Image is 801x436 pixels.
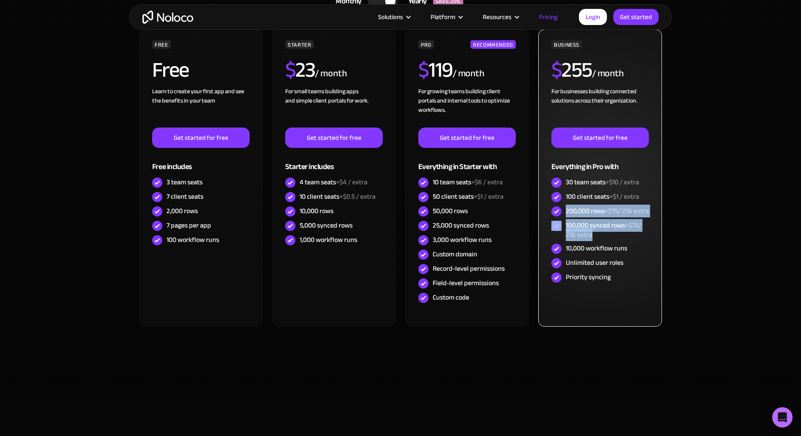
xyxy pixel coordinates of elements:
[167,178,203,187] div: 3 team seats
[566,206,649,216] div: 200,000 rows
[470,40,516,49] div: RECOMMENDED
[433,278,499,288] div: Field-level permissions
[285,87,383,128] div: For small teams building apps and simple client portals for work. ‍
[433,206,468,216] div: 50,000 rows
[152,148,250,175] div: Free includes
[431,11,455,22] div: Platform
[285,128,383,148] a: Get started for free
[418,40,434,49] div: PRO
[152,87,250,128] div: Learn to create your first app and see the benefits in your team ‍
[566,272,611,282] div: Priority syncing
[152,128,250,148] a: Get started for free
[378,11,403,22] div: Solutions
[613,9,659,25] a: Get started
[483,11,512,22] div: Resources
[420,11,472,22] div: Platform
[528,11,568,22] a: Pricing
[579,9,607,25] a: Login
[606,176,639,189] span: +$10 / extra
[285,148,383,175] div: Starter includes
[339,190,375,203] span: +$0.5 / extra
[566,244,627,253] div: 10,000 workflow runs
[566,219,641,241] span: +$75/ 25k extra
[167,221,211,230] div: 7 pages per app
[285,40,314,49] div: STARTER
[418,87,516,128] div: For growing teams building client portals and internal tools to optimize workflows.
[418,50,429,90] span: $
[551,128,649,148] a: Get started for free
[433,221,489,230] div: 25,000 synced rows
[592,67,624,81] div: / month
[315,67,347,81] div: / month
[433,235,492,244] div: 3,000 workflow runs
[471,176,503,189] span: +$6 / extra
[418,148,516,175] div: Everything in Starter with
[453,67,484,81] div: / month
[433,264,505,273] div: Record-level permissions
[566,221,649,239] div: 100,000 synced rows
[336,176,367,189] span: +$4 / extra
[433,293,469,302] div: Custom code
[418,128,516,148] a: Get started for free
[551,87,649,128] div: For businesses building connected solutions across their organization. ‍
[152,59,189,81] h2: Free
[167,235,219,244] div: 100 workflow runs
[566,192,639,201] div: 100 client seats
[300,178,367,187] div: 4 team seats
[285,50,296,90] span: $
[167,206,198,216] div: 2,000 rows
[285,59,315,81] h2: 23
[605,205,649,217] span: +$75/ 25k extra
[300,235,357,244] div: 1,000 workflow runs
[566,258,623,267] div: Unlimited user roles
[418,59,453,81] h2: 119
[609,190,639,203] span: +$1 / extra
[551,40,582,49] div: BUSINESS
[474,190,503,203] span: +$1 / extra
[300,206,334,216] div: 10,000 rows
[551,59,592,81] h2: 255
[472,11,528,22] div: Resources
[300,192,375,201] div: 10 client seats
[152,40,171,49] div: FREE
[433,178,503,187] div: 10 team seats
[300,221,353,230] div: 5,000 synced rows
[551,148,649,175] div: Everything in Pro with
[367,11,420,22] div: Solutions
[167,192,203,201] div: 7 client seats
[551,50,562,90] span: $
[772,407,793,428] div: Open Intercom Messenger
[142,11,193,24] a: home
[433,192,503,201] div: 50 client seats
[566,178,639,187] div: 30 team seats
[433,250,477,259] div: Custom domain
